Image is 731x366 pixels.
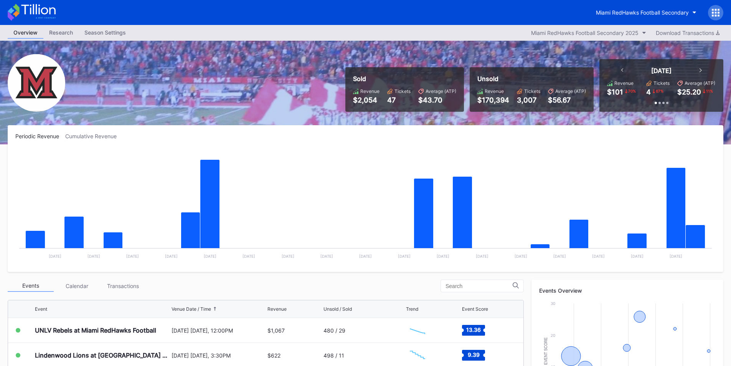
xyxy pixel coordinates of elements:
div: Calendar [54,280,100,292]
div: 70 % [627,88,637,94]
text: Event Score [544,337,548,365]
div: Average (ATP) [555,88,586,94]
text: [DATE] [631,254,644,258]
div: 47 [387,96,411,104]
div: Research [43,27,79,38]
text: 13.36 [466,326,481,333]
text: [DATE] [592,254,605,258]
text: [DATE] [320,254,333,258]
div: [DATE] [651,67,672,75]
text: 9.39 [467,351,479,358]
div: Revenue [485,88,504,94]
div: $25.20 [677,88,701,96]
div: Trend [406,306,418,312]
button: Miami RedHawks Football Secondary 2025 [527,28,650,38]
a: Research [43,27,79,39]
div: Miami RedHawks Football Secondary [596,9,689,16]
svg: Chart title [406,321,429,340]
text: [DATE] [515,254,527,258]
div: $170,394 [477,96,509,104]
div: $43.70 [418,96,456,104]
div: $622 [267,352,281,359]
text: [DATE] [359,254,372,258]
div: Events [8,280,54,292]
div: $101 [607,88,623,96]
div: Sold [353,75,456,83]
div: $2,054 [353,96,380,104]
button: Miami RedHawks Football Secondary [590,5,702,20]
div: Unsold [477,75,586,83]
a: Overview [8,27,43,39]
img: Miami_RedHawks_Football_Secondary.png [8,54,65,112]
div: 4 [646,88,651,96]
div: Venue Date / Time [172,306,211,312]
div: Transactions [100,280,146,292]
div: Tickets [524,88,540,94]
text: [DATE] [243,254,255,258]
div: [DATE] [DATE], 12:00PM [172,327,266,334]
text: [DATE] [670,254,682,258]
text: [DATE] [437,254,449,258]
div: Season Settings [79,27,132,38]
div: 3,007 [517,96,540,104]
text: [DATE] [49,254,61,258]
div: Tickets [394,88,411,94]
text: [DATE] [553,254,566,258]
div: $56.67 [548,96,586,104]
text: [DATE] [165,254,178,258]
div: Tickets [653,80,670,86]
div: Average (ATP) [426,88,456,94]
text: [DATE] [204,254,216,258]
text: 20 [551,333,555,338]
text: [DATE] [398,254,411,258]
div: Revenue [360,88,380,94]
div: 480 / 29 [323,327,345,334]
input: Search [446,283,513,289]
div: 498 / 11 [323,352,344,359]
div: Average (ATP) [685,80,715,86]
div: Event [35,306,47,312]
text: 30 [551,301,555,306]
div: Miami RedHawks Football Secondary 2025 [531,30,639,36]
div: Unsold / Sold [323,306,352,312]
div: Periodic Revenue [15,133,65,139]
div: 11 % [705,88,714,94]
a: Season Settings [79,27,132,39]
button: Download Transactions [652,28,723,38]
div: [DATE] [DATE], 3:30PM [172,352,266,359]
text: [DATE] [282,254,294,258]
div: Download Transactions [656,30,719,36]
div: UNLV Rebels at Miami RedHawks Football [35,326,156,334]
div: 67 % [655,88,664,94]
text: [DATE] [126,254,139,258]
div: Events Overview [539,287,716,294]
div: Revenue [614,80,634,86]
div: $1,067 [267,327,285,334]
div: Cumulative Revenue [65,133,123,139]
svg: Chart title [406,346,429,365]
text: [DATE] [476,254,488,258]
div: Revenue [267,306,287,312]
text: [DATE] [87,254,100,258]
div: Lindenwood Lions at [GEOGRAPHIC_DATA] RedHawks Football [35,351,170,359]
div: Event Score [462,306,488,312]
svg: Chart title [15,149,716,264]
